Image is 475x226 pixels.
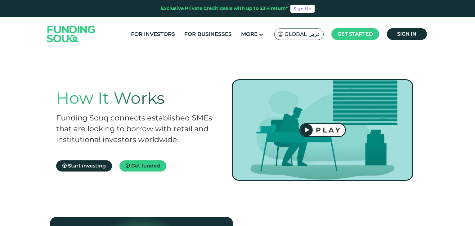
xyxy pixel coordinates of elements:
span: Sign in [397,31,416,37]
a: Sign Up [290,5,315,13]
a: For Investors [129,29,177,39]
span: Get started [338,31,373,37]
img: SA Flag [278,32,283,37]
span: Get funded [131,163,160,169]
button: PLAY [299,123,346,137]
span: Start investing [68,163,106,169]
div: PLAY [313,126,345,134]
span: More [241,31,258,37]
h1: How It Works [56,89,220,108]
h2: Funding Souq connects established SMEs that are looking to borrow with retail and institutional i... [56,112,220,145]
a: Sign in [387,28,427,40]
a: Start investing [56,160,112,172]
a: Get funded [119,160,166,172]
span: Global عربي [285,31,320,38]
div: Exclusive Private Credit deals with up to 23% return* [161,5,288,12]
img: Logo [41,19,101,50]
a: For Businesses [183,29,233,39]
